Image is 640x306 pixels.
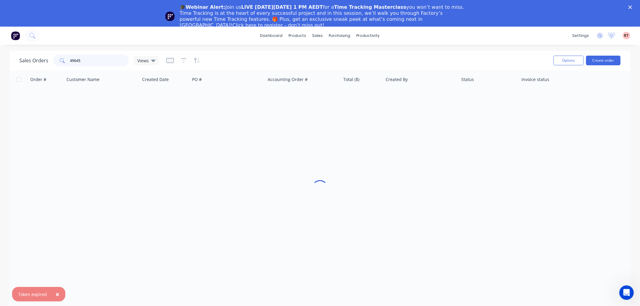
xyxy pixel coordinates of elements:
div: sales [309,31,326,40]
span: RT [624,33,629,38]
div: Accounting Order # [268,76,308,83]
div: productivity [354,31,383,40]
button: Create order [586,56,621,65]
div: settings [570,31,592,40]
div: Customer Name [67,76,100,83]
div: Invoice status [522,76,550,83]
button: Close [50,287,65,301]
div: Join us for a you won’t want to miss. Time Tracking is at the heart of every successful project a... [180,4,465,28]
div: Created By [386,76,408,83]
img: Factory [11,31,20,40]
b: LIVE [DATE][DATE] 1 PM AEDT [241,4,323,10]
img: Profile image for Team [165,11,175,21]
a: dashboard [257,31,286,40]
span: Views [137,57,149,64]
a: Click here to register - don’t miss out! [233,22,325,28]
div: Order # [30,76,46,83]
button: Options [553,56,584,65]
input: Search... [70,54,129,67]
iframe: Intercom live chat [619,285,634,300]
div: Created Date [142,76,169,83]
b: 🎓Webinar Alert: [180,4,225,10]
div: Token expired [18,291,47,298]
div: Total ($) [343,76,359,83]
div: PO # [192,76,202,83]
div: Status [461,76,474,83]
div: products [286,31,309,40]
div: Close [629,5,635,9]
h1: Sales Orders [19,58,48,63]
span: × [56,290,59,298]
b: Time Tracking Masterclass [334,4,407,10]
div: purchasing [326,31,354,40]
